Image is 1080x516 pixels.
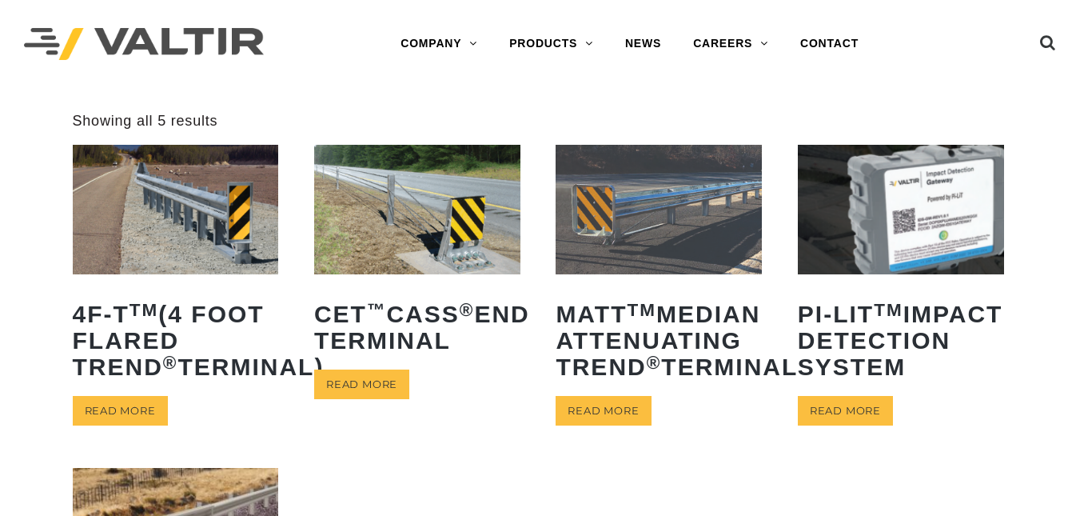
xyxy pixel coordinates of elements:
[798,289,1004,392] h2: PI-LIT Impact Detection System
[627,300,656,320] sup: TM
[314,289,520,366] h2: CET CASS End Terminal
[798,396,893,426] a: Read more about “PI-LITTM Impact Detection System”
[73,145,279,391] a: 4F-TTM(4 Foot Flared TREND®Terminal)
[677,28,784,60] a: CAREERS
[73,289,279,392] h2: 4F-T (4 Foot Flared TREND Terminal)
[460,300,475,320] sup: ®
[798,145,1004,391] a: PI-LITTMImpact Detection System
[556,396,651,426] a: Read more about “MATTTM Median Attenuating TREND® Terminal”
[367,300,387,320] sup: ™
[314,145,520,365] a: CET™CASS®End Terminal
[314,370,409,399] a: Read more about “CET™ CASS® End Terminal”
[385,28,493,60] a: COMPANY
[130,300,159,320] sup: TM
[24,28,264,61] img: Valtir
[163,353,178,373] sup: ®
[647,353,662,373] sup: ®
[73,112,218,130] p: Showing all 5 results
[874,300,903,320] sup: TM
[493,28,609,60] a: PRODUCTS
[556,289,762,392] h2: MATT Median Attenuating TREND Terminal
[784,28,875,60] a: CONTACT
[609,28,677,60] a: NEWS
[556,145,762,391] a: MATTTMMedian Attenuating TREND®Terminal
[73,396,168,426] a: Read more about “4F-TTM (4 Foot Flared TREND® Terminal)”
